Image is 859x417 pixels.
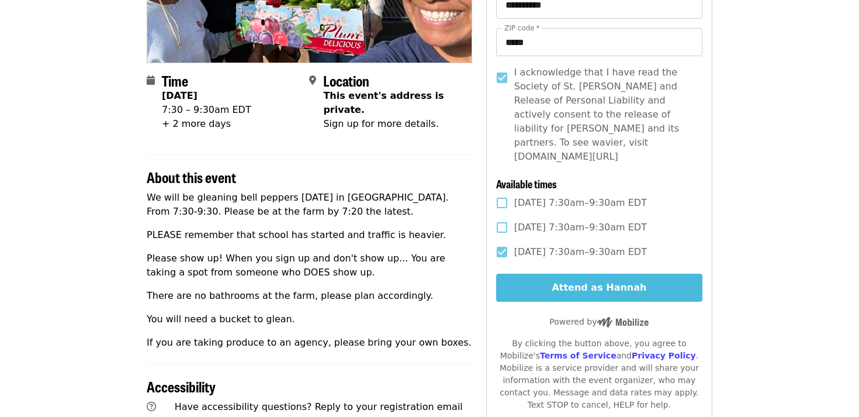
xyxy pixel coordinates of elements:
[147,75,155,86] i: calendar icon
[514,196,647,210] span: [DATE] 7:30am–9:30am EDT
[309,75,316,86] i: map-marker-alt icon
[147,167,236,187] span: About this event
[504,25,539,32] label: ZIP code
[496,176,557,191] span: Available times
[147,376,216,397] span: Accessibility
[162,70,188,91] span: Time
[514,245,647,259] span: [DATE] 7:30am–9:30am EDT
[147,228,472,242] p: PLEASE remember that school has started and traffic is heavier.
[514,66,693,164] span: I acknowledge that I have read the Society of St. [PERSON_NAME] and Release of Personal Liability...
[632,351,696,360] a: Privacy Policy
[323,118,438,129] span: Sign up for more details.
[496,337,702,411] div: By clicking the button above, you agree to Mobilize's and . Mobilize is a service provider and wi...
[514,220,647,235] span: [DATE] 7:30am–9:30am EDT
[147,312,472,326] p: You will need a bucket to glean.
[162,117,251,131] div: + 2 more days
[147,336,472,350] p: If you are taking produce to an agency, please bring your own boxes.
[147,289,472,303] p: There are no bathrooms at the farm, please plan accordingly.
[162,103,251,117] div: 7:30 – 9:30am EDT
[147,191,472,219] p: We will be gleaning bell peppers [DATE] in [GEOGRAPHIC_DATA]. From 7:30-9:30. Please be at the fa...
[162,90,198,101] strong: [DATE]
[147,251,472,280] p: Please show up! When you sign up and don't show up... You are taking a spot from someone who DOES...
[496,28,702,56] input: ZIP code
[597,317,649,328] img: Powered by Mobilize
[323,70,369,91] span: Location
[496,274,702,302] button: Attend as Hannah
[323,90,444,115] span: This event's address is private.
[147,401,156,412] i: question-circle icon
[540,351,616,360] a: Terms of Service
[549,317,649,326] span: Powered by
